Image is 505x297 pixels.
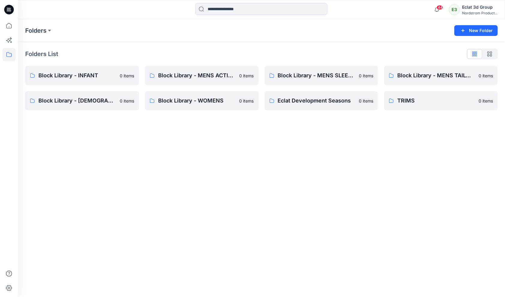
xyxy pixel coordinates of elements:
a: Block Library - INFANT0 items [25,66,139,85]
a: Block Library - WOMENS0 items [145,91,259,110]
p: 0 items [120,73,134,79]
p: 0 items [479,73,493,79]
p: 0 items [479,98,493,104]
p: 0 items [120,98,134,104]
p: TRIMS [397,97,475,105]
p: 0 items [239,98,254,104]
p: Block Library - MENS TAILORED [397,71,475,80]
div: Nordstrom Product... [462,11,497,15]
a: Block Library - [DEMOGRAPHIC_DATA] MENS - MISSY0 items [25,91,139,110]
p: Folders List [25,49,58,58]
p: Block Library - MENS ACTIVE & SPORTSWEAR [158,71,236,80]
a: Block Library - MENS TAILORED0 items [384,66,498,85]
a: Eclat Development Seasons0 items [265,91,378,110]
a: Block Library - MENS ACTIVE & SPORTSWEAR0 items [145,66,259,85]
div: E3 [449,4,460,15]
a: Folders [25,26,47,35]
p: Block Library - MENS SLEEP & UNDERWEAR [278,71,356,80]
p: Eclat Development Seasons [278,97,356,105]
span: 44 [437,5,443,10]
p: Block Library - INFANT [38,71,116,80]
p: Block Library - [DEMOGRAPHIC_DATA] MENS - MISSY [38,97,116,105]
p: 0 items [359,98,373,104]
div: Eclat 3d Group [462,4,497,11]
a: Block Library - MENS SLEEP & UNDERWEAR0 items [265,66,378,85]
p: 0 items [239,73,254,79]
button: New Folder [454,25,498,36]
p: 0 items [359,73,373,79]
a: TRIMS0 items [384,91,498,110]
p: Block Library - WOMENS [158,97,236,105]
